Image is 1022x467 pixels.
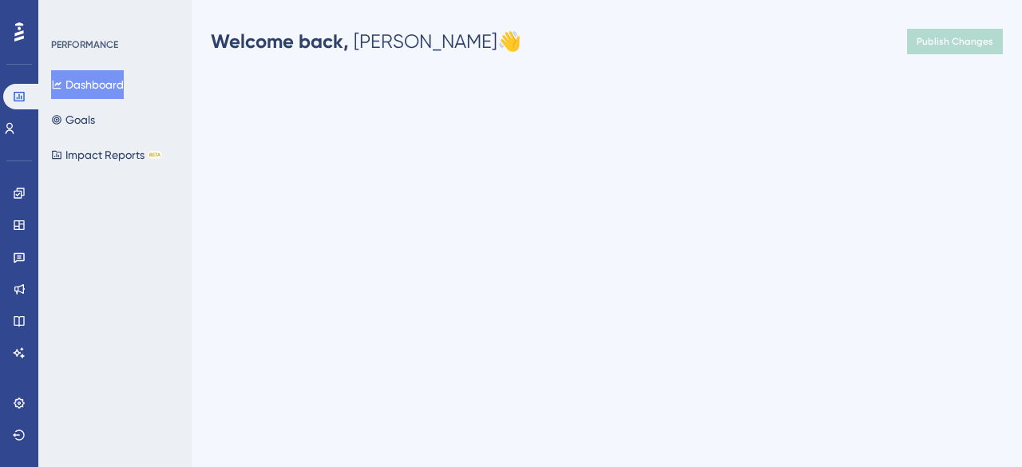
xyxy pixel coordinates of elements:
span: Welcome back, [211,30,349,53]
div: BETA [148,151,162,159]
button: Impact ReportsBETA [51,140,162,169]
div: [PERSON_NAME] 👋 [211,29,521,54]
span: Publish Changes [917,35,993,48]
button: Publish Changes [907,29,1003,54]
button: Dashboard [51,70,124,99]
button: Goals [51,105,95,134]
div: PERFORMANCE [51,38,118,51]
